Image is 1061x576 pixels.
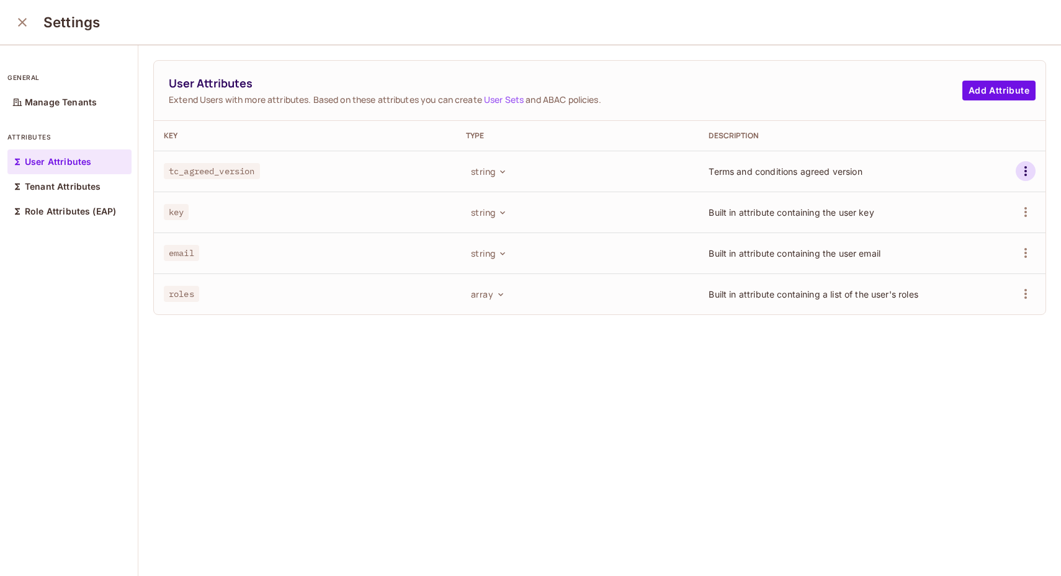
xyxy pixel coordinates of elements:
[164,245,199,261] span: email
[962,81,1036,100] button: Add Attribute
[164,163,260,179] span: tc_agreed_version
[466,284,508,304] button: array
[7,132,132,142] p: attributes
[164,204,189,220] span: key
[466,131,689,141] div: Type
[25,157,91,167] p: User Attributes
[466,161,510,181] button: string
[466,202,510,222] button: string
[25,97,97,107] p: Manage Tenants
[25,206,116,216] p: Role Attributes (EAP)
[43,14,100,31] h3: Settings
[7,73,132,82] p: general
[484,94,524,105] a: User Sets
[709,207,874,218] span: Built in attribute containing the user key
[709,289,918,299] span: Built in attribute containing a list of the user's roles
[10,10,35,35] button: close
[169,94,962,105] span: Extend Users with more attributes. Based on these attributes you can create and ABAC policies.
[164,131,446,141] div: Key
[169,76,962,91] span: User Attributes
[25,182,101,192] p: Tenant Attributes
[709,166,862,177] span: Terms and conditions agreed version
[164,286,199,302] span: roles
[466,243,510,263] button: string
[709,248,880,259] span: Built in attribute containing the user email
[709,131,932,141] div: Description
